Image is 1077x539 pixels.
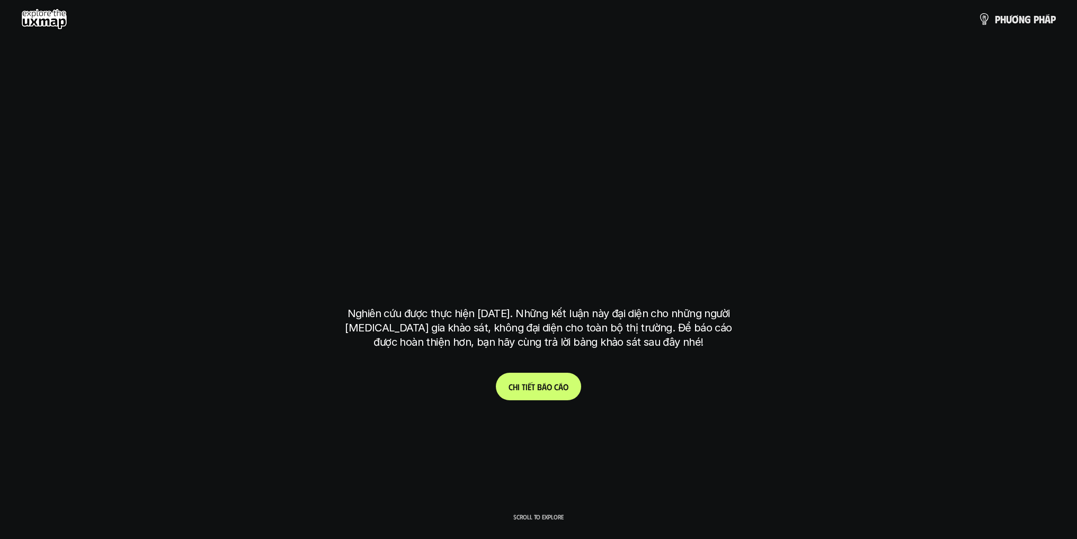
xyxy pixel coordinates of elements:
[1034,13,1039,25] span: p
[526,382,528,392] span: i
[1006,13,1012,25] span: ư
[563,382,568,392] span: o
[1051,13,1056,25] span: p
[513,513,564,520] p: Scroll to explore
[995,13,1000,25] span: p
[1019,13,1025,25] span: n
[1025,13,1031,25] span: g
[978,8,1056,30] a: phươngpháp
[345,167,732,212] h1: phạm vi công việc của
[1012,13,1019,25] span: ơ
[537,382,542,392] span: b
[528,382,531,392] span: ế
[542,382,547,392] span: á
[531,382,535,392] span: t
[502,141,583,154] h6: Kết quả nghiên cứu
[1039,13,1045,25] span: h
[518,382,520,392] span: i
[547,382,552,392] span: o
[350,251,727,295] h1: tại [GEOGRAPHIC_DATA]
[522,382,526,392] span: t
[496,373,581,400] a: Chitiếtbáocáo
[1000,13,1006,25] span: h
[509,382,513,392] span: C
[558,382,563,392] span: á
[340,307,737,349] p: Nghiên cứu được thực hiện [DATE]. Những kết luận này đại diện cho những người [MEDICAL_DATA] gia ...
[554,382,558,392] span: c
[1045,13,1051,25] span: á
[513,382,518,392] span: h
